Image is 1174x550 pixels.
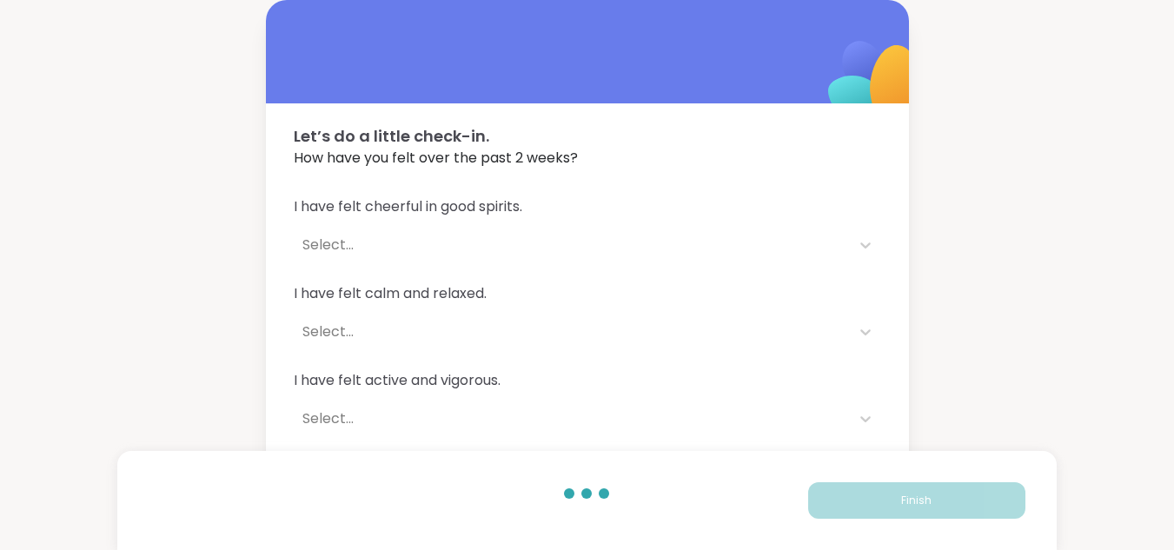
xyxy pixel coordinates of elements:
[808,482,1025,519] button: Finish
[294,283,881,304] span: I have felt calm and relaxed.
[302,321,841,342] div: Select...
[901,493,932,508] span: Finish
[302,408,841,429] div: Select...
[294,124,881,148] span: Let’s do a little check-in.
[294,196,881,217] span: I have felt cheerful in good spirits.
[294,370,881,391] span: I have felt active and vigorous.
[294,148,881,169] span: How have you felt over the past 2 weeks?
[302,235,841,255] div: Select...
